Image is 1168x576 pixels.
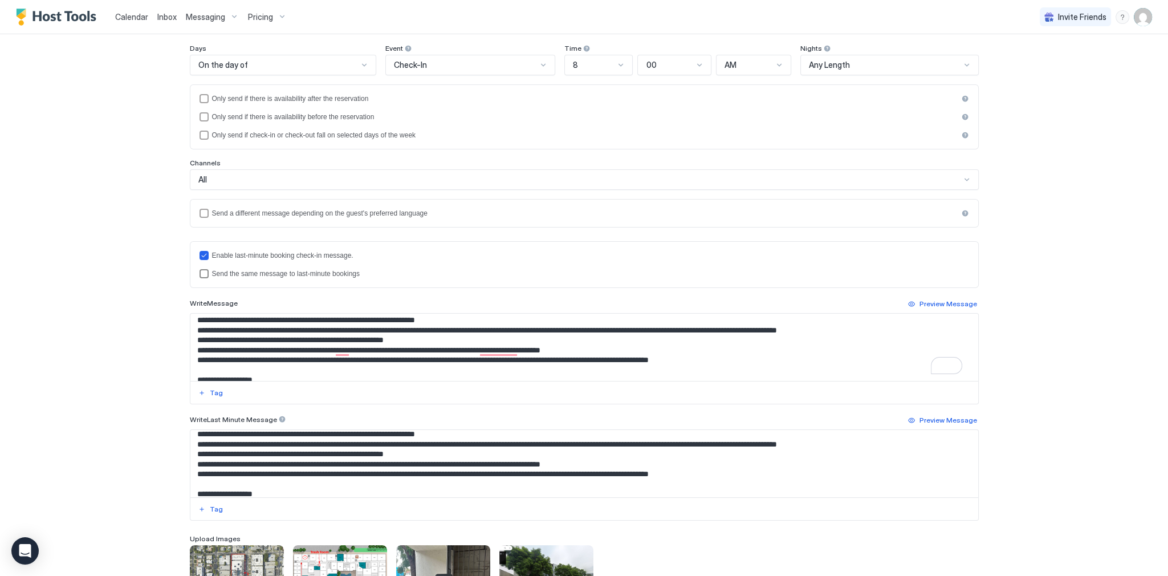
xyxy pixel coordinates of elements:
[212,131,958,139] div: Only send if check-in or check-out fall on selected days of the week
[197,386,225,400] button: Tag
[200,94,969,103] div: afterReservation
[16,9,101,26] a: Host Tools Logo
[1058,12,1106,22] span: Invite Friends
[190,430,978,497] textarea: Input Field
[190,44,206,52] span: Days
[200,209,969,218] div: languagesEnabled
[212,95,958,103] div: Only send if there is availability after the reservation
[906,413,979,427] button: Preview Message
[800,44,822,52] span: Nights
[1134,8,1152,26] div: User profile
[564,44,581,52] span: Time
[212,270,969,278] div: Send the same message to last-minute bookings
[197,502,225,516] button: Tag
[573,60,578,70] span: 8
[198,60,248,70] span: On the day of
[115,12,148,22] span: Calendar
[200,112,969,121] div: beforeReservation
[210,388,223,398] div: Tag
[157,11,177,23] a: Inbox
[190,299,238,307] span: Write Message
[190,415,277,424] span: Write Last Minute Message
[200,131,969,140] div: isLimited
[212,209,958,217] div: Send a different message depending on the guest's preferred language
[385,44,403,52] span: Event
[809,60,850,70] span: Any Length
[190,534,241,543] span: Upload Images
[157,12,177,22] span: Inbox
[210,504,223,514] div: Tag
[919,299,977,309] div: Preview Message
[115,11,148,23] a: Calendar
[198,175,207,185] span: All
[11,537,39,565] div: Open Intercom Messenger
[906,297,979,311] button: Preview Message
[190,314,978,381] textarea: To enrich screen reader interactions, please activate Accessibility in Grammarly extension settings
[919,415,977,425] div: Preview Message
[1116,10,1129,24] div: menu
[725,60,736,70] span: AM
[190,159,221,167] span: Channels
[200,269,969,278] div: lastMinuteMessageIsTheSame
[646,60,656,70] span: 00
[186,12,225,22] span: Messaging
[200,251,969,260] div: lastMinuteMessageEnabled
[212,113,958,121] div: Only send if there is availability before the reservation
[394,60,427,70] span: Check-In
[212,252,969,259] div: Enable last-minute booking check-in message.
[248,12,273,22] span: Pricing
